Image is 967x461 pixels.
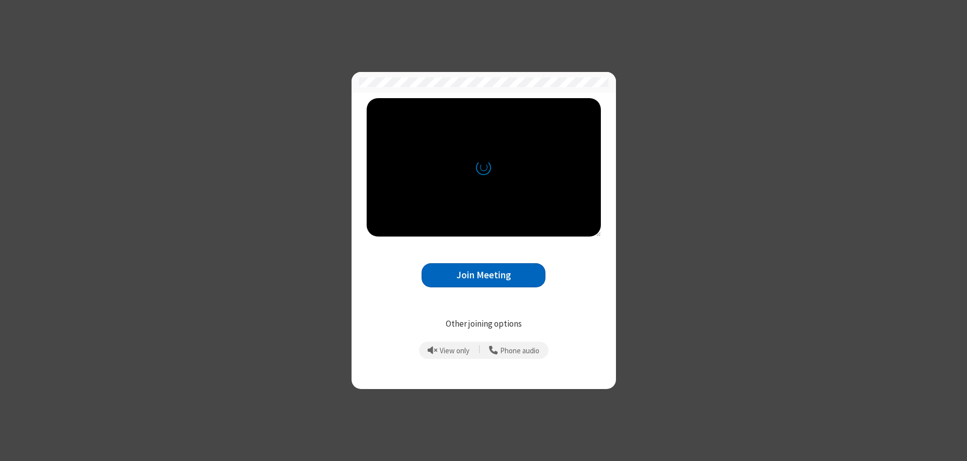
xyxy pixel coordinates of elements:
button: Prevent echo when there is already an active mic and speaker in the room. [424,342,473,359]
span: View only [440,347,469,355]
button: Use your phone for mic and speaker while you view the meeting on this device. [486,342,543,359]
button: Join Meeting [422,263,545,288]
span: | [478,343,480,357]
p: Other joining options [367,318,601,331]
span: Phone audio [500,347,539,355]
